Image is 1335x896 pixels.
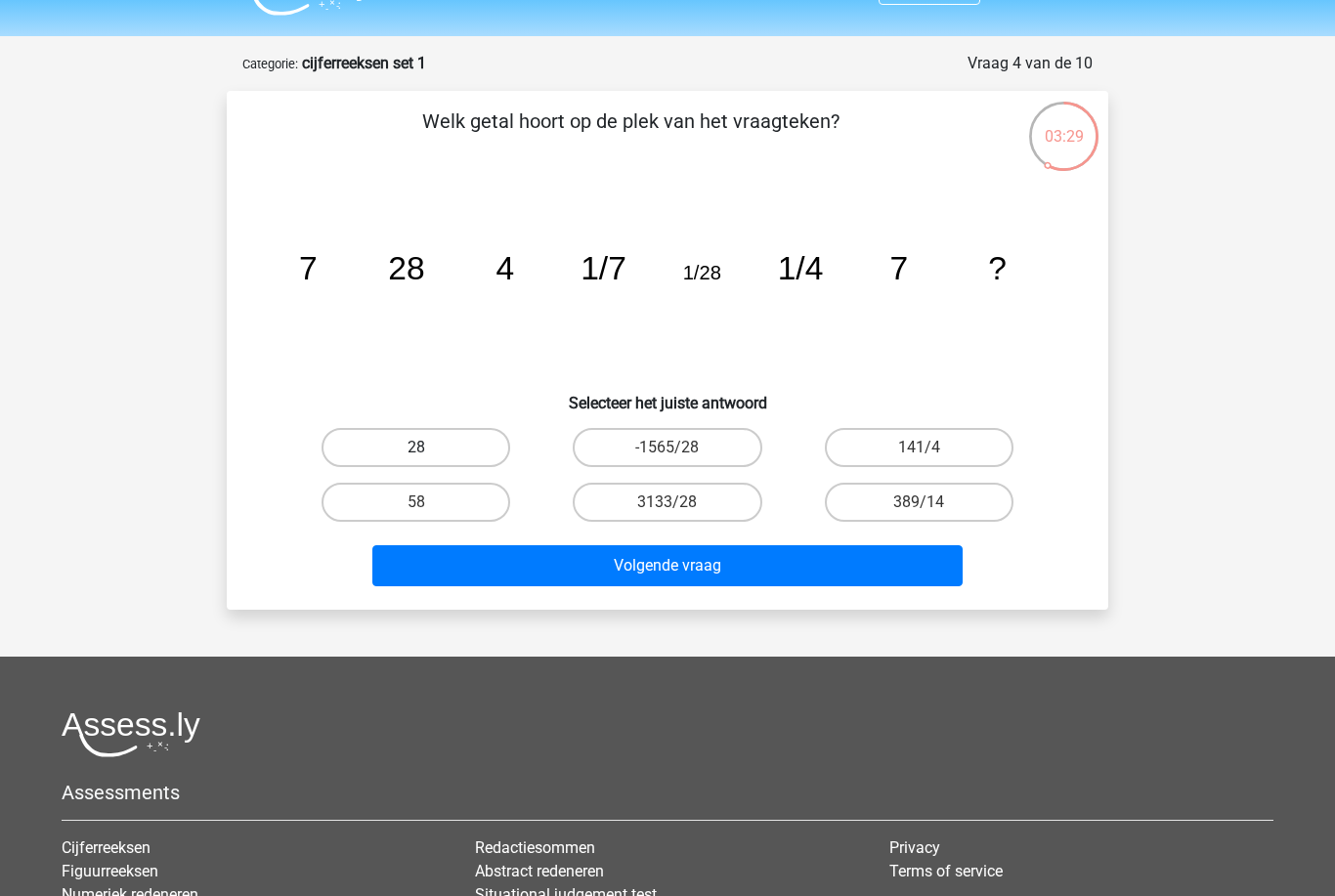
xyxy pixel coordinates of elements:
div: Vraag 4 van de 10 [968,52,1093,75]
img: Assessly logo [62,711,200,757]
label: 141/4 [825,428,1013,467]
div: 03:29 [1027,100,1100,149]
a: Privacy [889,838,940,857]
h5: Assessments [62,781,1273,804]
label: 3133/28 [573,483,761,522]
button: Volgende vraag [372,545,964,586]
a: Terms of service [889,862,1003,880]
label: 58 [322,483,510,522]
tspan: 7 [889,250,908,286]
label: 389/14 [825,483,1013,522]
tspan: 28 [388,250,424,286]
small: Categorie: [242,57,298,71]
tspan: 1/28 [683,262,721,283]
tspan: 1/7 [581,250,626,286]
tspan: 1/4 [778,250,824,286]
label: -1565/28 [573,428,761,467]
a: Figuurreeksen [62,862,158,880]
p: Welk getal hoort op de plek van het vraagteken? [258,107,1004,165]
h6: Selecteer het juiste antwoord [258,378,1077,412]
strong: cijferreeksen set 1 [302,54,426,72]
tspan: 7 [299,250,318,286]
tspan: 4 [495,250,514,286]
label: 28 [322,428,510,467]
tspan: ? [988,250,1007,286]
a: Cijferreeksen [62,838,151,857]
a: Abstract redeneren [475,862,604,880]
a: Redactiesommen [475,838,595,857]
